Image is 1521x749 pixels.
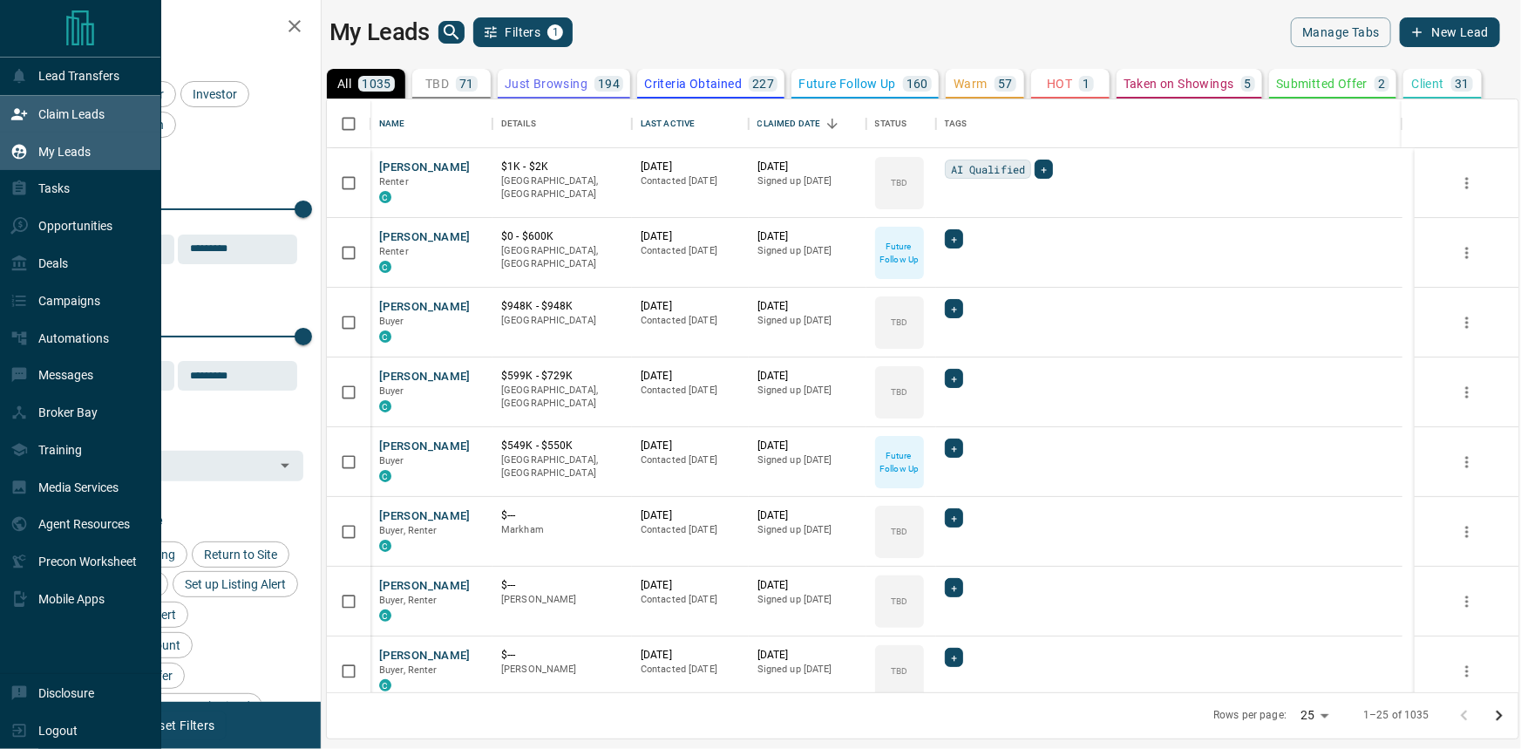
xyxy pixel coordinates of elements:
p: TBD [891,176,907,189]
p: $599K - $729K [501,369,623,384]
p: $549K - $550K [501,439,623,453]
button: Go to next page [1482,698,1517,733]
p: Warm [954,78,988,90]
button: more [1454,589,1480,615]
p: 227 [752,78,774,90]
p: [DATE] [757,578,858,593]
p: TBD [891,525,907,538]
button: search button [438,21,465,44]
p: 194 [598,78,620,90]
p: Contacted [DATE] [641,244,740,258]
p: [DATE] [641,229,740,244]
button: [PERSON_NAME] [379,299,471,316]
p: [DATE] [757,160,858,174]
p: [GEOGRAPHIC_DATA] [501,314,623,328]
p: $--- [501,508,623,523]
p: Future Follow Up [877,240,922,266]
div: + [945,369,963,388]
p: [DATE] [641,439,740,453]
p: Signed up [DATE] [757,174,858,188]
p: Signed up [DATE] [757,663,858,677]
span: + [951,509,957,527]
span: + [951,439,957,457]
button: [PERSON_NAME] [379,369,471,385]
span: Buyer [379,316,404,327]
p: [GEOGRAPHIC_DATA], [GEOGRAPHIC_DATA] [501,453,623,480]
span: + [1041,160,1047,178]
div: Status [866,99,936,148]
div: Claimed Date [757,99,821,148]
div: condos.ca [379,609,391,622]
button: [PERSON_NAME] [379,439,471,455]
div: condos.ca [379,470,391,482]
div: Claimed Date [749,99,866,148]
p: 1–25 of 1035 [1363,708,1429,723]
button: more [1454,519,1480,545]
span: + [951,300,957,317]
div: condos.ca [379,330,391,343]
p: $--- [501,648,623,663]
p: Signed up [DATE] [757,453,858,467]
p: [DATE] [757,299,858,314]
p: Client [1412,78,1444,90]
span: Renter [379,246,409,257]
p: 1035 [362,78,391,90]
div: Tags [945,99,968,148]
button: more [1454,658,1480,684]
p: Contacted [DATE] [641,453,740,467]
p: [PERSON_NAME] [501,663,623,677]
div: + [945,299,963,318]
p: [DATE] [641,369,740,384]
p: [DATE] [641,299,740,314]
span: + [951,370,957,387]
button: Sort [820,112,845,136]
p: 1 [1083,78,1090,90]
div: Return to Site [192,541,289,568]
p: Future Follow Up [877,449,922,475]
div: Last Active [641,99,695,148]
div: Name [370,99,492,148]
p: 2 [1378,78,1385,90]
p: [DATE] [757,508,858,523]
div: Status [875,99,907,148]
p: Signed up [DATE] [757,314,858,328]
button: more [1454,379,1480,405]
p: 5 [1245,78,1252,90]
div: Set up Listing Alert [173,571,298,597]
div: Details [492,99,632,148]
h1: My Leads [329,18,430,46]
button: [PERSON_NAME] [379,508,471,525]
div: condos.ca [379,540,391,552]
div: Investor [180,81,249,107]
button: [PERSON_NAME] [379,578,471,595]
p: 31 [1455,78,1470,90]
button: more [1454,170,1480,196]
button: Reset Filters [132,711,226,740]
span: + [951,230,957,248]
div: Last Active [632,99,749,148]
p: Signed up [DATE] [757,244,858,258]
p: Contacted [DATE] [641,593,740,607]
p: Contacted [DATE] [641,663,740,677]
span: Buyer [379,385,404,397]
div: condos.ca [379,261,391,273]
p: [DATE] [641,578,740,593]
span: Buyer, Renter [379,595,438,606]
p: $0 - $600K [501,229,623,244]
p: TBD [891,664,907,678]
p: Signed up [DATE] [757,384,858,398]
p: [DATE] [757,369,858,384]
p: $1K - $2K [501,160,623,174]
p: Future Follow Up [798,78,895,90]
button: [PERSON_NAME] [379,648,471,664]
span: + [951,649,957,666]
p: [DATE] [641,508,740,523]
div: + [1035,160,1053,179]
button: [PERSON_NAME] [379,160,471,176]
span: Buyer, Renter [379,525,438,536]
p: [GEOGRAPHIC_DATA], [GEOGRAPHIC_DATA] [501,244,623,271]
div: Name [379,99,405,148]
p: Contacted [DATE] [641,314,740,328]
span: Buyer, Renter [379,664,438,676]
p: 57 [998,78,1013,90]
